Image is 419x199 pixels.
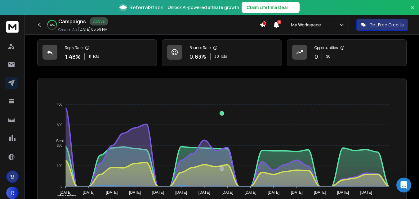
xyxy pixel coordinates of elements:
[6,187,19,199] button: R
[189,45,211,50] p: Bounce Rate
[175,190,187,195] tspan: [DATE]
[356,19,408,31] button: Get Free Credits
[360,190,372,195] tspan: [DATE]
[268,190,279,195] tspan: [DATE]
[221,190,233,195] tspan: [DATE]
[189,52,206,61] p: 0.83 %
[90,17,108,25] div: Active
[408,4,417,19] button: Close banner
[152,190,164,195] tspan: [DATE]
[37,39,157,66] a: Reply Rate1.48%11Total
[58,27,77,32] p: Created At:
[50,23,55,27] p: 52 %
[290,4,295,11] span: →
[92,54,100,59] span: Total
[314,190,326,195] tspan: [DATE]
[78,27,108,32] p: [DATE] 05:59 PM
[277,20,281,24] span: 50
[314,52,318,61] p: 0
[60,190,71,195] tspan: [DATE]
[396,178,411,192] div: Open Intercom Messenger
[129,190,141,195] tspan: [DATE]
[106,190,118,195] tspan: [DATE]
[89,54,91,59] span: 11
[51,139,64,143] span: Sent
[168,4,239,11] p: Unlock AI-powered affiliate growth
[162,39,282,66] a: Bounce Rate0.83%30Total
[314,45,338,50] p: Opportunities
[287,39,407,66] a: Opportunities0$0
[337,190,349,195] tspan: [DATE]
[57,143,62,147] tspan: 200
[369,22,404,28] p: Get Free Credits
[245,190,256,195] tspan: [DATE]
[60,184,62,188] tspan: 0
[326,54,331,59] p: $ 0
[242,2,300,13] button: Claim Lifetime Deal→
[65,52,81,61] p: 1.48 %
[65,45,82,50] p: Reply Rate
[57,102,62,106] tspan: 400
[57,164,62,168] tspan: 100
[129,4,163,11] span: ReferralStack
[57,123,62,127] tspan: 300
[291,190,303,195] tspan: [DATE]
[51,194,76,198] span: Total Opens
[220,54,228,59] span: Total
[58,18,86,25] h1: Campaigns
[83,190,95,195] tspan: [DATE]
[198,190,210,195] tspan: [DATE]
[214,54,219,59] span: 30
[291,22,323,28] p: My Workspace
